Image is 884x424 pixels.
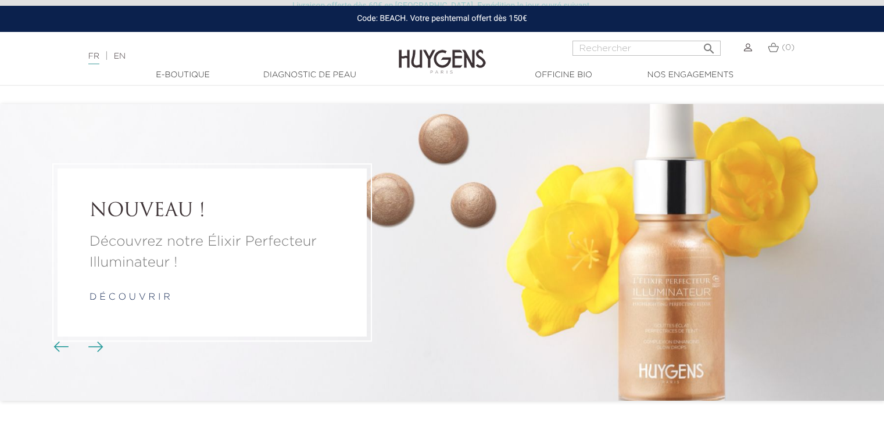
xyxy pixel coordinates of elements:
div: Boutons du carrousel [58,339,96,356]
div: | [83,49,360,63]
a: Découvrez notre Élixir Perfecteur Illuminateur ! [90,231,335,273]
a: Diagnostic de peau [252,69,368,81]
a: d é c o u v r i r [90,293,170,302]
input: Rechercher [572,41,721,56]
button:  [699,37,720,53]
i:  [702,38,716,52]
a: NOUVEAU ! [90,200,335,222]
a: Officine Bio [506,69,622,81]
a: Nos engagements [632,69,749,81]
span: (0) [782,44,794,52]
a: E-Boutique [125,69,241,81]
a: FR [88,52,99,64]
a: EN [114,52,126,60]
img: Huygens [399,31,486,76]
